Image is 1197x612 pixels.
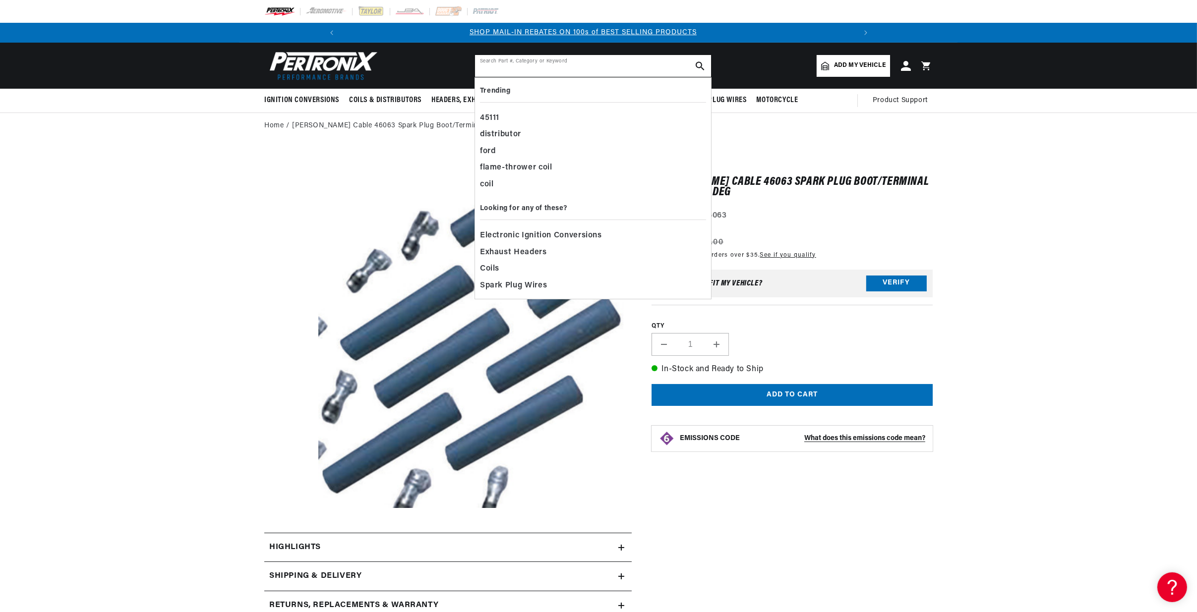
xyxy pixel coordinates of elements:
summary: Ignition Conversions [264,89,344,112]
media-gallery: Gallery Viewer [264,149,632,513]
span: Spark Plug Wires [480,279,547,293]
h2: Returns, Replacements & Warranty [269,599,438,612]
strong: 46063 [703,212,727,220]
nav: breadcrumbs [264,120,933,131]
a: [PERSON_NAME] Cable 46063 Spark Plug Boot/Terminal Kit blue 180 deg [292,120,539,131]
button: Verify [866,276,927,291]
a: Add my vehicle [817,55,890,77]
span: Headers, Exhausts & Components [431,95,547,106]
h1: [PERSON_NAME] Cable 46063 Spark Plug Boot/Terminal Kit blue 180 deg [652,177,933,197]
b: Looking for any of these? [480,205,567,212]
slideshow-component: Translation missing: en.sections.announcements.announcement_bar [239,23,958,43]
a: See if you qualify - Learn more about Affirm Financing (opens in modal) [760,252,816,258]
span: Product Support [873,95,928,106]
div: Part Number: [652,210,933,223]
div: Announcement [326,27,840,38]
img: Emissions code [659,431,675,446]
div: 45111 [480,110,706,127]
summary: Headers, Exhausts & Components [426,89,552,112]
summary: Highlights [264,533,632,562]
summary: Product Support [873,89,933,112]
a: Home [264,120,284,131]
summary: Shipping & Delivery [264,562,632,591]
button: EMISSIONS CODEWhat does this emissions code mean? [680,434,925,443]
button: search button [689,55,711,77]
input: Search Part #, Category or Keyword [475,55,711,77]
span: Spark Plug Wires [686,95,747,106]
h2: Shipping & Delivery [269,570,361,583]
span: Electronic Ignition Conversions [480,229,602,243]
span: Coils & Distributors [349,95,421,106]
strong: What does this emissions code mean? [804,435,925,442]
div: distributor [480,126,706,143]
span: Add my vehicle [834,61,886,70]
strong: EMISSIONS CODE [680,435,740,442]
button: Add to cart [652,384,933,406]
div: ford [480,143,706,160]
summary: Spark Plug Wires [681,89,752,112]
span: Coils [480,262,499,276]
label: QTY [652,322,933,331]
summary: Motorcycle [751,89,803,112]
span: Ignition Conversions [264,95,339,106]
h2: Highlights [269,541,321,554]
summary: Coils & Distributors [344,89,426,112]
div: coil [480,176,706,193]
span: Exhaust Headers [480,246,547,260]
button: Translation missing: en.sections.announcements.previous_announcement [322,23,342,43]
div: flame-thrower coil [480,160,706,176]
img: Pertronix [264,49,378,83]
span: Motorcycle [756,95,798,106]
div: 2 of 3 [326,27,840,38]
button: Translation missing: en.sections.announcements.next_announcement [856,23,876,43]
b: Trending [480,87,510,95]
p: In-Stock and Ready to Ship [652,363,933,376]
a: SHOP MAIL-IN REBATES ON 100s of BEST SELLING PRODUCTS [470,29,697,36]
p: Pay with on orders over $35. [652,250,816,260]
